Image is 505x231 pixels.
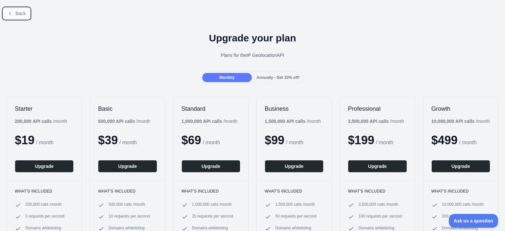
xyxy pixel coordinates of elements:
[431,119,475,124] b: 10,000,000 API calls
[181,105,240,113] h2: Standard
[265,118,321,125] div: / month
[181,133,201,147] span: $ 69
[431,133,458,147] span: $ 499
[449,214,498,228] iframe: Toggle Customer Support
[431,118,490,125] div: / month
[265,133,284,147] span: $ 99
[348,118,404,125] div: / month
[431,105,490,113] h2: Growth
[181,118,238,125] div: / month
[348,133,374,147] span: $ 199
[265,119,305,124] b: 1,500,000 API calls
[348,119,389,124] b: 3,500,000 API calls
[181,119,222,124] b: 1,000,000 API calls
[265,105,324,113] h2: Business
[348,105,407,113] h2: Professional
